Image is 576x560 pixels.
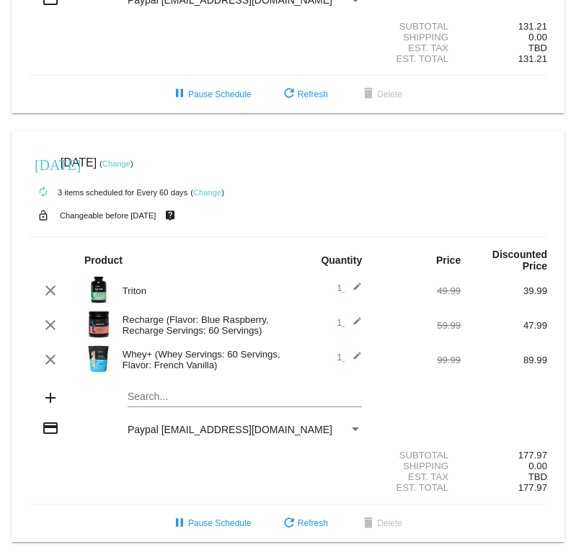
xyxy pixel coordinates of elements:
small: ( ) [99,159,133,168]
div: 99.99 [374,355,461,365]
mat-icon: clear [42,316,59,334]
input: Search... [128,391,362,403]
span: Refresh [280,518,328,528]
div: 177.97 [461,450,547,461]
div: Shipping [374,461,461,471]
small: Changeable before [DATE] [60,211,156,220]
div: Shipping [374,32,461,43]
mat-icon: delete [360,86,377,103]
div: Whey+ (Whey Servings: 60 Servings, Flavor: French Vanilla) [115,349,288,370]
span: TBD [528,471,547,482]
mat-icon: live_help [161,206,179,225]
img: Recharge-60S-bottle-Image-Carousel-Blue-Raspb.png [84,310,113,339]
span: Pause Schedule [171,89,251,99]
mat-icon: [DATE] [35,155,52,172]
a: Change [193,188,221,197]
mat-icon: delete [360,515,377,533]
span: TBD [528,43,547,53]
span: Pause Schedule [171,518,251,528]
span: 0.00 [528,32,547,43]
div: Recharge (Flavor: Blue Raspberry, Recharge Servings: 60 Servings) [115,314,288,336]
div: 89.99 [461,355,547,365]
button: Delete [348,510,414,536]
mat-icon: pause [171,515,188,533]
mat-select: Payment Method [128,424,362,435]
img: Image-1-Carousel-Triton-Transp.png [84,275,113,304]
div: Est. Total [374,53,461,64]
mat-icon: pause [171,86,188,103]
div: Est. Total [374,482,461,493]
span: 0.00 [528,461,547,471]
div: Subtotal [374,450,461,461]
button: Refresh [269,510,340,536]
div: Triton [115,285,288,296]
span: 1 [337,317,362,328]
mat-icon: autorenew [35,184,52,201]
span: 1 [337,352,362,363]
span: Refresh [280,89,328,99]
strong: Discounted Price [492,249,547,272]
mat-icon: edit [345,351,362,368]
span: 131.21 [518,53,547,64]
a: Change [102,159,130,168]
mat-icon: clear [42,351,59,368]
div: 59.99 [374,320,461,331]
span: Delete [360,89,402,99]
mat-icon: clear [42,282,59,299]
mat-icon: lock_open [35,206,52,225]
span: Delete [360,518,402,528]
div: 49.99 [374,285,461,296]
strong: Product [84,254,123,266]
img: Image-1-Carousel-Whey-5lb-Vanilla-no-badge-Transp.png [84,345,113,373]
mat-icon: edit [345,316,362,334]
button: Pause Schedule [159,81,262,107]
span: 1 [337,283,362,293]
mat-icon: refresh [280,86,298,103]
div: 131.21 [461,21,547,32]
strong: Quantity [321,254,362,266]
button: Refresh [269,81,340,107]
button: Pause Schedule [159,510,262,536]
small: ( ) [190,188,224,197]
div: 47.99 [461,320,547,331]
div: 39.99 [461,285,547,296]
span: Paypal [EMAIL_ADDRESS][DOMAIN_NAME] [128,424,332,435]
strong: Price [436,254,461,266]
div: Est. Tax [374,43,461,53]
div: Subtotal [374,21,461,32]
mat-icon: add [42,389,59,406]
mat-icon: edit [345,282,362,299]
span: 177.97 [518,482,547,493]
mat-icon: refresh [280,515,298,533]
div: Est. Tax [374,471,461,482]
button: Delete [348,81,414,107]
mat-icon: credit_card [42,419,59,437]
small: 3 items scheduled for Every 60 days [29,188,187,197]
